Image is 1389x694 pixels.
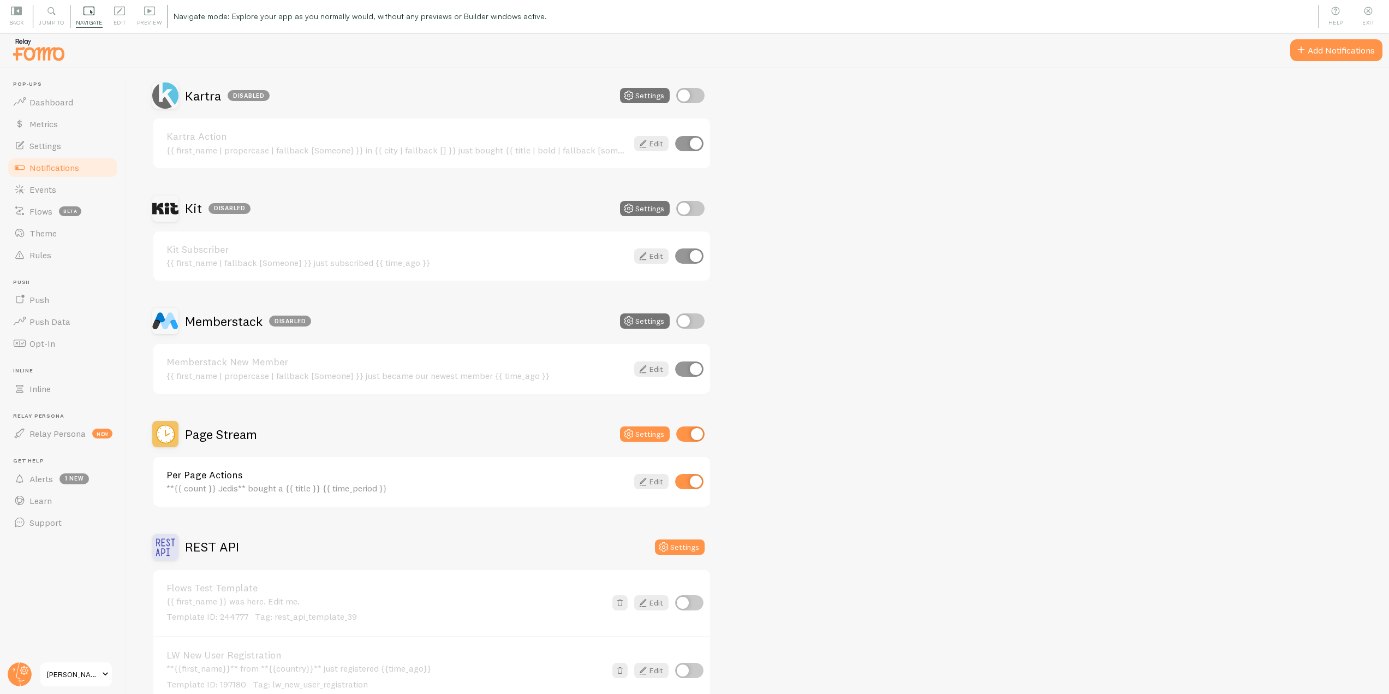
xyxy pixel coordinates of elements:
[13,367,119,375] span: Inline
[7,244,119,266] a: Rules
[634,361,669,377] a: Edit
[166,611,248,622] span: Template ID: 244777
[29,140,61,151] span: Settings
[269,316,311,327] div: Disabled
[634,595,669,610] a: Edit
[29,97,73,108] span: Dashboard
[11,35,66,63] img: fomo-relay-logo-orange.svg
[152,534,178,560] img: REST API
[7,113,119,135] a: Metrics
[7,135,119,157] a: Settings
[7,423,119,444] a: Relay Persona new
[7,333,119,354] a: Opt-In
[634,474,669,489] a: Edit
[7,157,119,179] a: Notifications
[92,429,112,438] span: new
[620,88,670,103] button: Settings
[166,483,628,493] div: **{{ count }} Jedis** bought a {{ title }} {{ time_period }}
[7,490,119,512] a: Learn
[29,428,86,439] span: Relay Persona
[152,82,178,109] img: Kartra
[13,413,119,420] span: Relay Persona
[152,421,178,447] img: Page Stream
[29,162,79,173] span: Notifications
[634,663,669,678] a: Edit
[228,90,270,101] div: Disabled
[655,539,705,555] button: Settings
[185,538,239,555] h2: REST API
[166,650,606,660] a: LW New User Registration
[29,294,49,305] span: Push
[152,308,178,334] img: Memberstack
[29,517,62,528] span: Support
[13,279,119,286] span: Push
[166,371,628,381] div: {{ first_name | propercase | fallback [Someone] }} just became our newest member {{ time_ago }}
[634,248,669,264] a: Edit
[166,357,628,367] a: Memberstack New Member
[29,250,51,260] span: Rules
[185,426,257,443] h2: Page Stream
[185,313,311,330] h2: Memberstack
[13,458,119,465] span: Get Help
[13,81,119,88] span: Pop-ups
[620,313,670,329] button: Settings
[39,661,113,687] a: [PERSON_NAME]-test-store
[29,338,55,349] span: Opt-In
[634,136,669,151] a: Edit
[166,663,606,690] div: **{{first_name}}** from **{{country}}** just registered {{time_ago}}
[166,258,628,268] div: {{ first_name | fallback [Someone] }} just subscribed {{ time_ago }}
[208,203,251,214] div: Disabled
[7,289,119,311] a: Push
[7,311,119,333] a: Push Data
[620,201,670,216] button: Settings
[7,512,119,533] a: Support
[152,195,178,222] img: Kit
[29,383,51,394] span: Inline
[29,228,57,239] span: Theme
[620,426,670,442] button: Settings
[7,222,119,244] a: Theme
[7,468,119,490] a: Alerts 1 new
[166,132,628,141] a: Kartra Action
[7,200,119,222] a: Flows beta
[29,316,70,327] span: Push Data
[185,200,251,217] h2: Kit
[166,470,628,480] a: Per Page Actions
[29,206,52,217] span: Flows
[29,118,58,129] span: Metrics
[166,679,246,690] span: Template ID: 197180
[253,679,368,690] span: Tag: lw_new_user_registration
[166,583,606,593] a: Flows Test Template
[47,668,99,681] span: [PERSON_NAME]-test-store
[29,473,53,484] span: Alerts
[255,611,357,622] span: Tag: rest_api_template_39
[166,145,628,155] div: {{ first_name | propercase | fallback [Someone] }} in {{ city | fallback [] }} just bought {{ tit...
[185,87,270,104] h2: Kartra
[7,378,119,400] a: Inline
[29,184,56,195] span: Events
[166,245,628,254] a: Kit Subscriber
[59,473,89,484] span: 1 new
[7,91,119,113] a: Dashboard
[166,596,606,623] div: {{ first_name }} was here. Edit me.
[7,179,119,200] a: Events
[29,495,52,506] span: Learn
[59,206,81,216] span: beta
